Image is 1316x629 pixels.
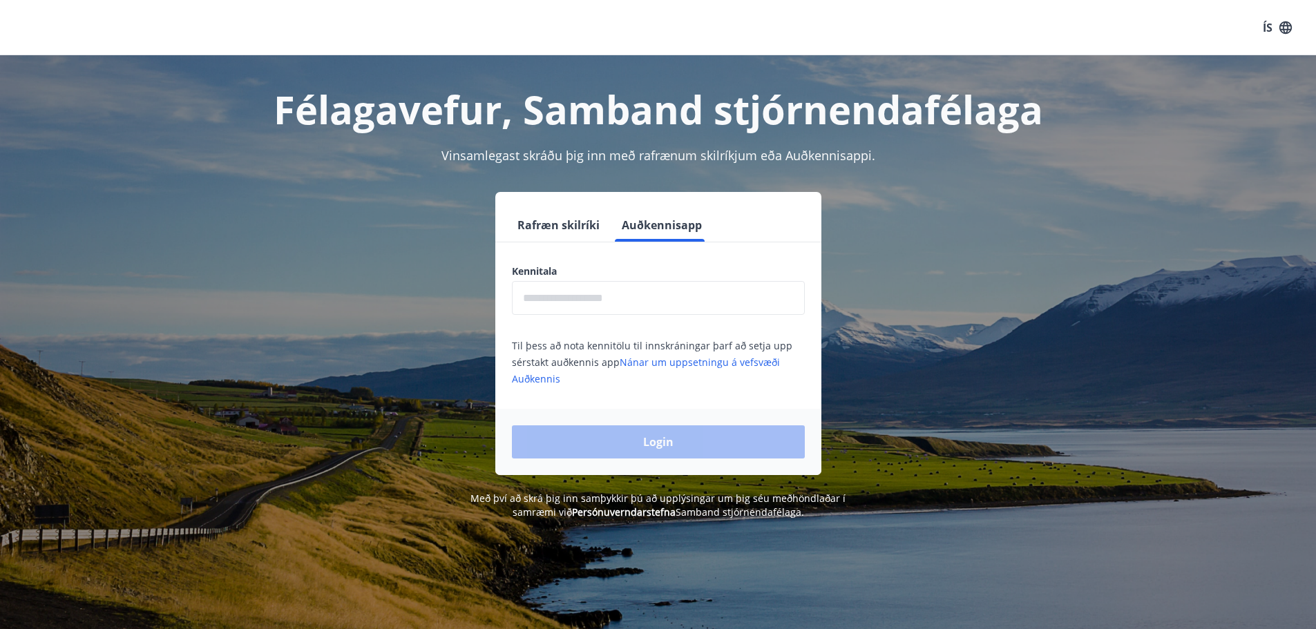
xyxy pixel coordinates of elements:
[1255,15,1299,40] button: ÍS
[616,209,707,242] button: Auðkennisapp
[512,356,780,385] a: Nánar um uppsetningu á vefsvæði Auðkennis
[470,492,846,519] span: Með því að skrá þig inn samþykkir þú að upplýsingar um þig séu meðhöndlaðar í samræmi við Samband...
[512,209,605,242] button: Rafræn skilríki
[572,505,676,519] a: Persónuverndarstefna
[512,264,805,278] label: Kennitala
[178,83,1139,135] h1: Félagavefur, Samband stjórnendafélaga
[441,147,875,164] span: Vinsamlegast skráðu þig inn með rafrænum skilríkjum eða Auðkennisappi.
[512,339,792,385] span: Til þess að nota kennitölu til innskráningar þarf að setja upp sérstakt auðkennis app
